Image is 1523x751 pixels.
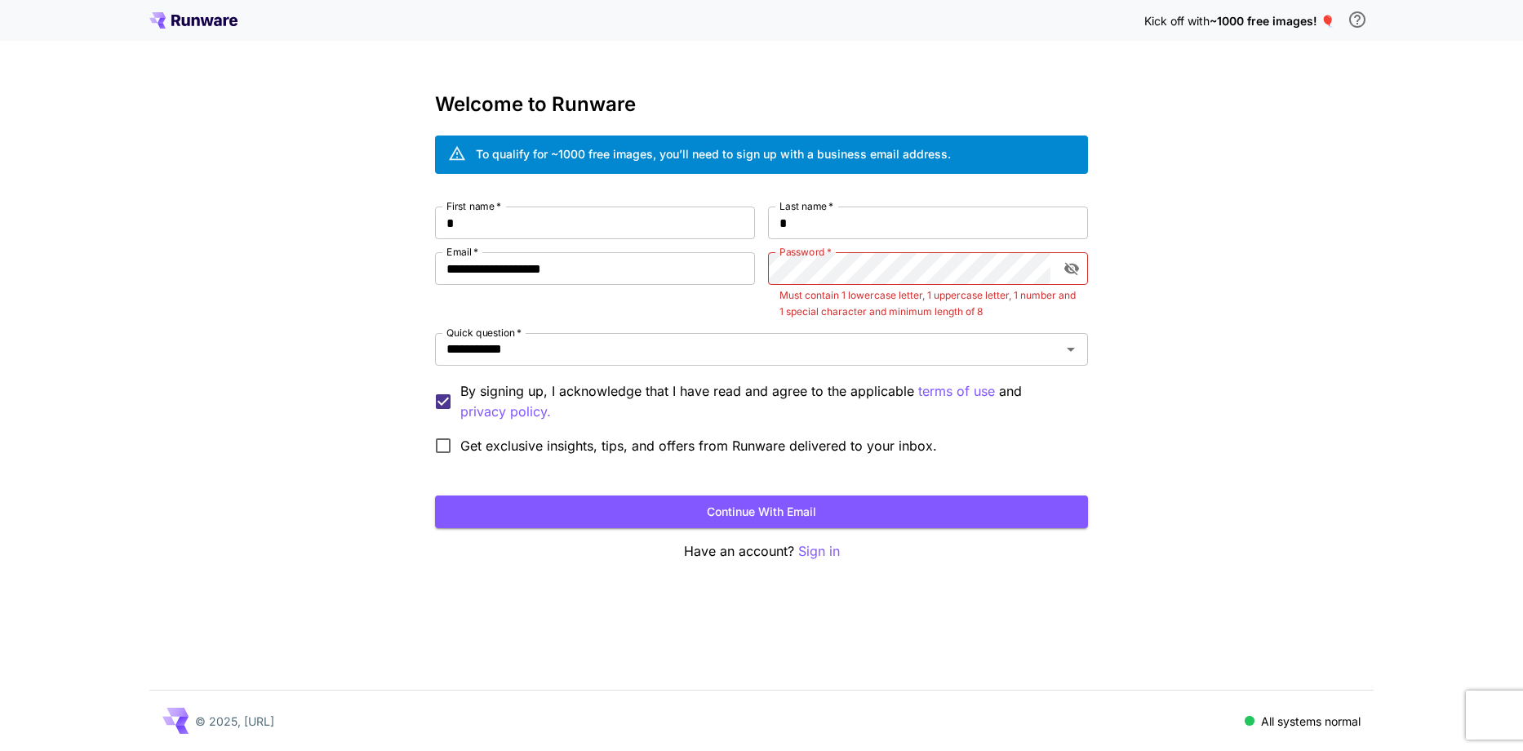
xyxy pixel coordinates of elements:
[460,436,937,455] span: Get exclusive insights, tips, and offers from Runware delivered to your inbox.
[918,381,995,402] p: terms of use
[1341,3,1374,36] button: In order to qualify for free credit, you need to sign up with a business email address and click ...
[446,326,522,340] label: Quick question
[460,402,551,422] p: privacy policy.
[779,245,832,259] label: Password
[779,199,833,213] label: Last name
[798,541,840,562] button: Sign in
[460,402,551,422] button: By signing up, I acknowledge that I have read and agree to the applicable terms of use and
[1057,254,1086,283] button: toggle password visibility
[446,245,478,259] label: Email
[1144,14,1210,28] span: Kick off with
[195,713,274,730] p: © 2025, [URL]
[460,381,1075,422] p: By signing up, I acknowledge that I have read and agree to the applicable and
[435,541,1088,562] p: Have an account?
[1059,338,1082,361] button: Open
[435,93,1088,116] h3: Welcome to Runware
[918,381,995,402] button: By signing up, I acknowledge that I have read and agree to the applicable and privacy policy.
[446,199,501,213] label: First name
[1261,713,1361,730] p: All systems normal
[1210,14,1334,28] span: ~1000 free images! 🎈
[435,495,1088,529] button: Continue with email
[476,145,951,162] div: To qualify for ~1000 free images, you’ll need to sign up with a business email address.
[779,287,1077,320] p: Must contain 1 lowercase letter, 1 uppercase letter, 1 number and 1 special character and minimum...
